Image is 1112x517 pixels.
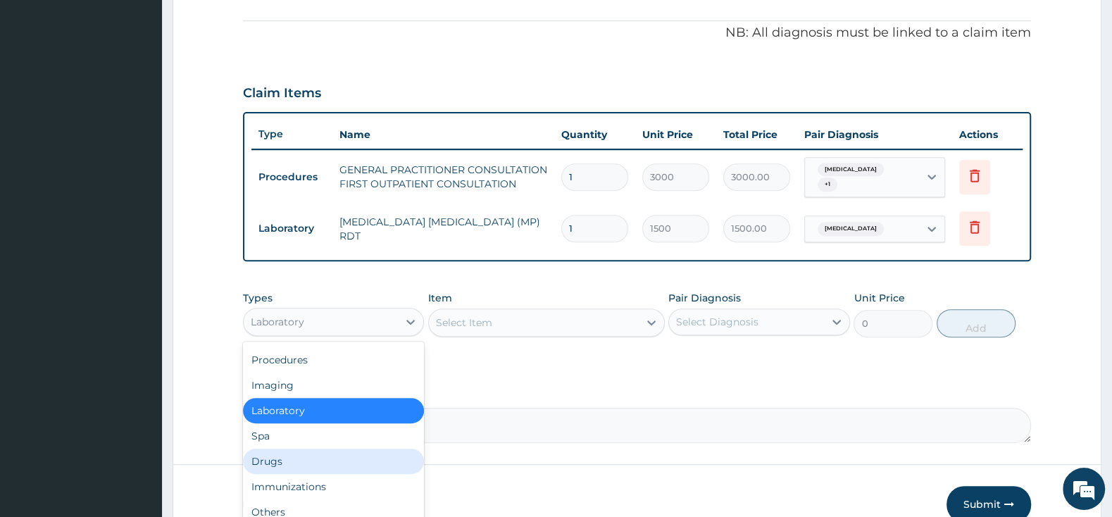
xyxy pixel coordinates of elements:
[7,357,268,406] textarea: Type your message and hit 'Enter'
[854,291,904,305] label: Unit Price
[251,216,332,242] td: Laboratory
[668,291,741,305] label: Pair Diagnosis
[243,449,424,474] div: Drugs
[818,222,884,236] span: [MEDICAL_DATA]
[436,316,492,330] div: Select Item
[82,163,194,306] span: We're online!
[243,86,321,101] h3: Claim Items
[251,164,332,190] td: Procedures
[243,388,1031,400] label: Comment
[251,315,304,329] div: Laboratory
[73,79,237,97] div: Chat with us now
[332,208,554,250] td: [MEDICAL_DATA] [MEDICAL_DATA] (MP) RDT
[716,120,797,149] th: Total Price
[676,315,758,329] div: Select Diagnosis
[428,291,452,305] label: Item
[26,70,57,106] img: d_794563401_company_1708531726252_794563401
[231,7,265,41] div: Minimize live chat window
[243,474,424,499] div: Immunizations
[952,120,1023,149] th: Actions
[243,24,1031,42] p: NB: All diagnosis must be linked to a claim item
[243,373,424,398] div: Imaging
[243,398,424,423] div: Laboratory
[251,121,332,147] th: Type
[332,120,554,149] th: Name
[332,156,554,198] td: GENERAL PRACTITIONER CONSULTATION FIRST OUTPATIENT CONSULTATION
[243,292,273,304] label: Types
[818,163,884,177] span: [MEDICAL_DATA]
[635,120,716,149] th: Unit Price
[243,423,424,449] div: Spa
[937,309,1016,337] button: Add
[797,120,952,149] th: Pair Diagnosis
[243,347,424,373] div: Procedures
[554,120,635,149] th: Quantity
[818,177,837,192] span: + 1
